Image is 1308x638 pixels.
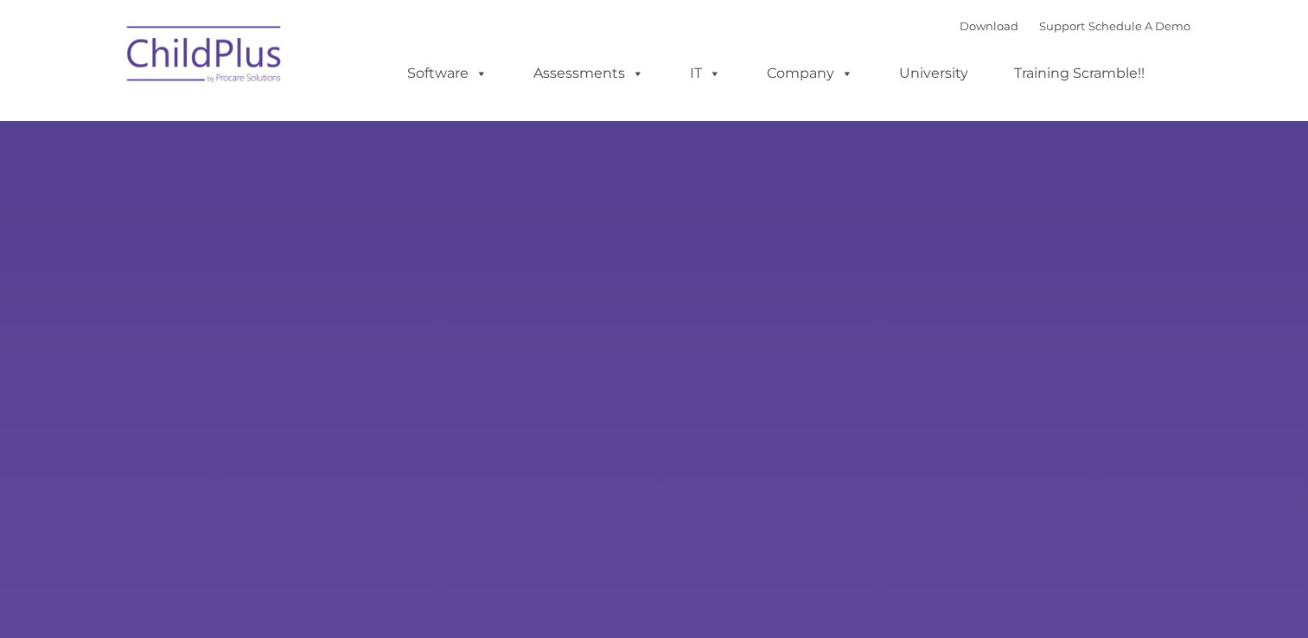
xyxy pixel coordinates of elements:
a: IT [673,56,738,91]
a: Software [390,56,505,91]
a: Schedule A Demo [1088,19,1190,33]
font: | [960,19,1190,33]
a: Training Scramble!! [997,56,1162,91]
a: Assessments [516,56,661,91]
a: University [882,56,986,91]
a: Download [960,19,1018,33]
a: Company [750,56,871,91]
img: ChildPlus by Procare Solutions [118,14,291,100]
a: Support [1039,19,1085,33]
